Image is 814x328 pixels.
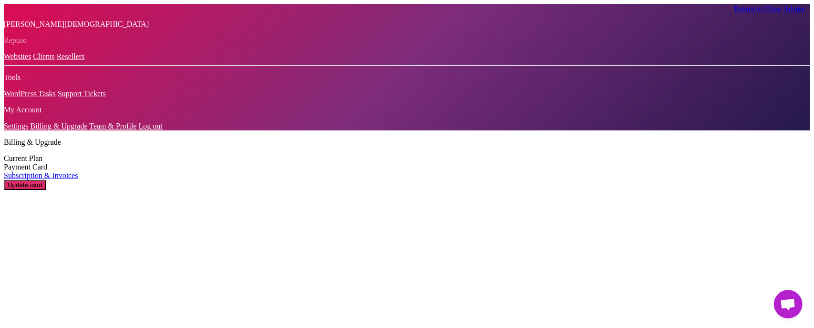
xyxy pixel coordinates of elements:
[734,5,804,13] a: Return to Glow Admin
[4,89,56,98] a: WordPress Tasks
[58,89,106,98] a: Support Tickets
[774,290,803,318] a: Открытый чат
[31,122,88,130] a: Billing & Upgrade
[4,163,810,171] div: Payment Card
[4,52,31,60] a: Websites
[4,73,810,82] p: Tools
[57,52,85,60] a: Resellers
[33,52,54,60] a: Clients
[4,20,810,29] p: [PERSON_NAME][DEMOGRAPHIC_DATA]
[4,180,46,190] button: Update card
[89,122,136,130] a: Team & Profile
[4,122,29,130] a: Settings
[4,106,810,114] p: My Account
[4,180,46,189] a: Update card
[4,154,810,163] div: Current Plan
[4,36,810,45] p: Repuso
[4,138,810,147] p: Billing & Upgrade
[4,171,810,180] a: Subscription & Invoices
[139,122,163,130] a: Log out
